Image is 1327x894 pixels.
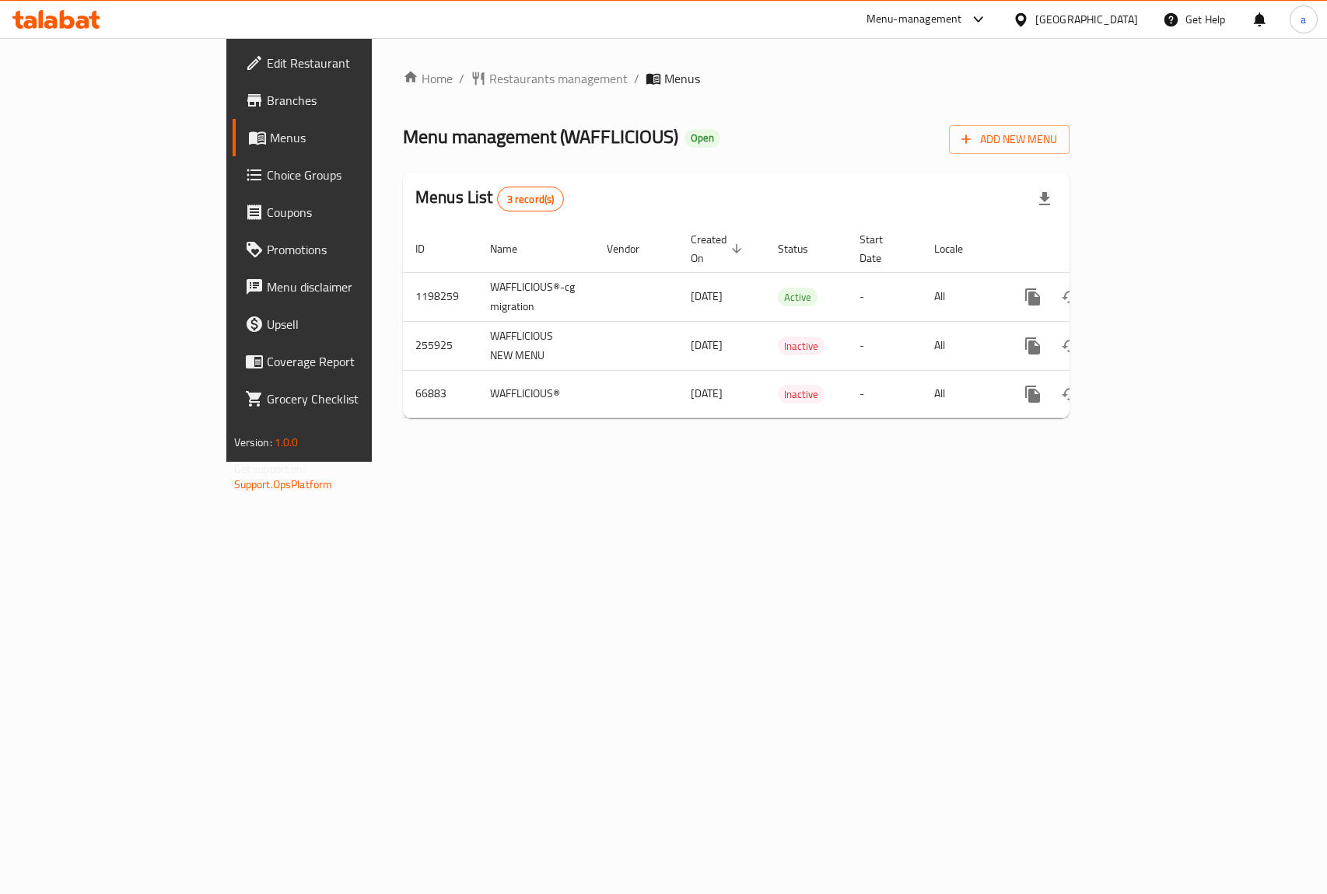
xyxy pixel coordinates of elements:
td: - [847,370,922,417]
span: Open [685,131,720,145]
button: more [1014,375,1052,413]
span: 1.0.0 [275,432,299,452]
span: Name [490,239,537,258]
nav: breadcrumb [403,69,1070,88]
div: Menu-management [867,10,962,29]
a: Grocery Checklist [233,380,448,417]
span: Choice Groups [267,166,436,184]
span: Promotions [267,240,436,259]
td: All [922,370,1002,417]
span: Restaurants management [489,69,628,88]
span: Branches [267,91,436,110]
span: Grocery Checklist [267,389,436,408]
td: - [847,272,922,321]
span: Menus [664,69,700,88]
a: Menus [233,119,448,156]
a: Upsell [233,306,448,343]
span: Inactive [778,386,825,403]
a: Menu disclaimer [233,268,448,306]
a: Branches [233,82,448,119]
div: Inactive [778,385,825,403]
span: Version: [234,432,272,452]
span: Coverage Report [267,352,436,371]
span: ID [415,239,445,258]
button: more [1014,278,1052,316]
span: Get support on: [234,459,306,479]
div: Total records count [497,187,565,211]
button: Change Status [1052,327,1089,365]
td: - [847,321,922,370]
a: Coupons [233,194,448,231]
button: Add New Menu [949,125,1070,154]
span: Add New Menu [961,130,1057,149]
a: Choice Groups [233,156,448,194]
h2: Menus List [415,186,564,211]
span: Vendor [607,239,660,258]
td: All [922,321,1002,370]
span: Coupons [267,203,436,222]
span: Created On [691,230,747,267]
span: Edit Restaurant [267,54,436,72]
a: Edit Restaurant [233,44,448,82]
div: Open [685,129,720,148]
td: WAFFLICIOUS NEW MENU [478,321,594,370]
span: Upsell [267,315,436,334]
span: Start Date [860,230,903,267]
span: Menu management ( WAFFLICIOUS ) [403,119,678,154]
td: WAFFLICIOUS® [478,370,594,417]
li: / [634,69,639,88]
button: more [1014,327,1052,365]
table: enhanced table [403,225,1176,418]
button: Change Status [1052,375,1089,413]
span: a [1301,11,1306,28]
span: Locale [934,239,983,258]
span: Status [778,239,828,258]
button: Change Status [1052,278,1089,316]
a: Restaurants management [471,69,628,88]
td: All [922,272,1002,321]
a: Coverage Report [233,343,448,380]
a: Support.OpsPlatform [234,474,333,494]
span: Menus [270,128,436,147]
li: / [459,69,464,88]
span: [DATE] [691,286,723,306]
td: WAFFLICIOUS®-cg migration [478,272,594,321]
span: Menu disclaimer [267,278,436,296]
a: Promotions [233,231,448,268]
span: Active [778,288,818,306]
span: 3 record(s) [498,192,564,207]
span: [DATE] [691,383,723,403]
div: [GEOGRAPHIC_DATA] [1035,11,1138,28]
span: [DATE] [691,335,723,355]
th: Actions [1002,225,1176,273]
span: Inactive [778,337,825,355]
div: Export file [1026,180,1063,218]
